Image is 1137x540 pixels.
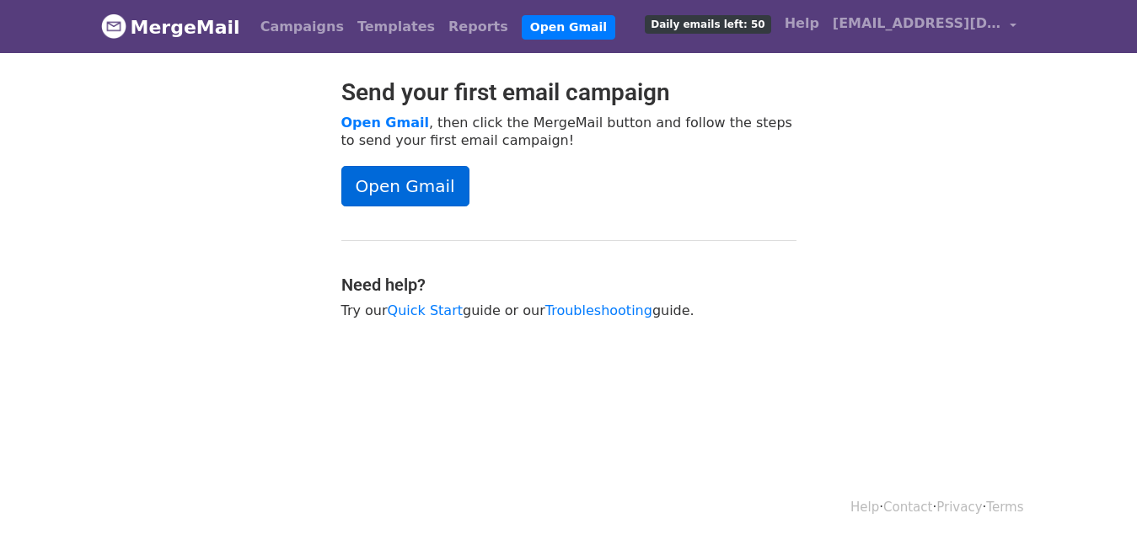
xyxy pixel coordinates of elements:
img: MergeMail logo [101,13,126,39]
a: Templates [351,10,442,44]
span: Daily emails left: 50 [645,15,770,34]
a: Daily emails left: 50 [638,7,777,40]
a: Terms [986,500,1023,515]
p: Try our guide or our guide. [341,302,796,319]
a: Open Gmail [341,166,469,206]
a: Open Gmail [522,15,615,40]
h4: Need help? [341,275,796,295]
a: Help [850,500,879,515]
a: Contact [883,500,932,515]
iframe: Chat Widget [1053,459,1137,540]
a: Troubleshooting [545,302,652,318]
a: Reports [442,10,515,44]
a: [EMAIL_ADDRESS][DOMAIN_NAME] [826,7,1023,46]
a: MergeMail [101,9,240,45]
a: Open Gmail [341,115,429,131]
a: Privacy [936,500,982,515]
a: Help [778,7,826,40]
a: Campaigns [254,10,351,44]
a: Quick Start [388,302,463,318]
p: , then click the MergeMail button and follow the steps to send your first email campaign! [341,114,796,149]
span: [EMAIL_ADDRESS][DOMAIN_NAME] [833,13,1001,34]
h2: Send your first email campaign [341,78,796,107]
